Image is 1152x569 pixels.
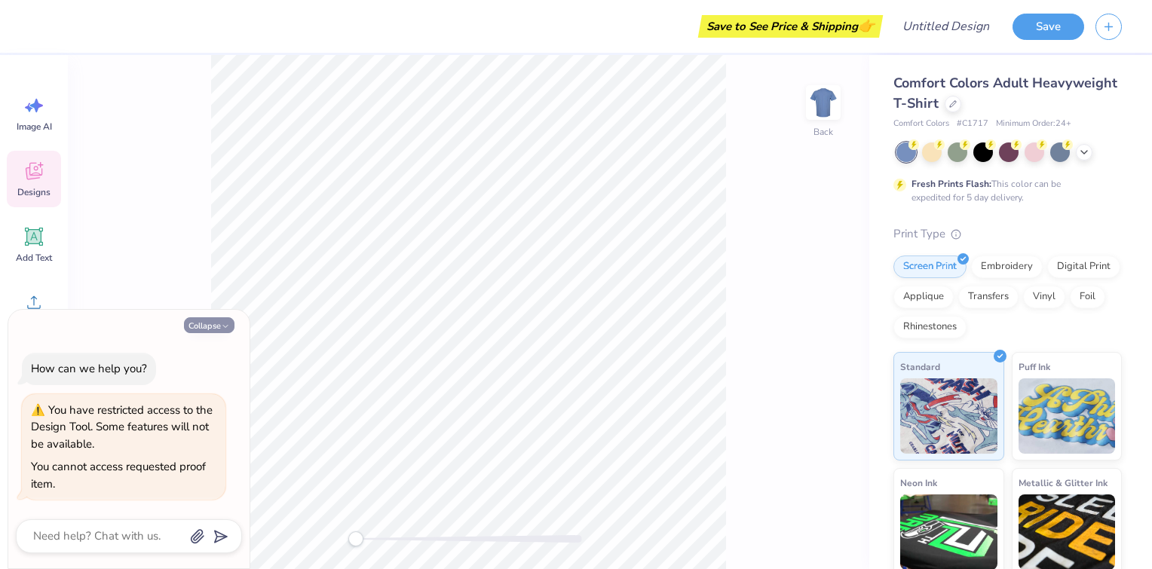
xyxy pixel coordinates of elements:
input: Untitled Design [890,11,1001,41]
div: Applique [893,286,954,308]
div: Rhinestones [893,316,967,338]
span: Comfort Colors [893,118,949,130]
span: Designs [17,186,51,198]
div: Digital Print [1047,255,1120,278]
span: Add Text [16,252,52,264]
div: Save to See Price & Shipping [702,15,879,38]
div: Vinyl [1023,286,1065,308]
div: Transfers [958,286,1019,308]
span: Metallic & Glitter Ink [1019,475,1108,491]
div: Back [813,125,833,139]
button: Save [1013,14,1084,40]
span: 👉 [858,17,875,35]
img: Standard [900,378,997,454]
img: Back [808,87,838,118]
img: Puff Ink [1019,378,1116,454]
div: You cannot access requested proof item. [31,459,206,491]
div: Screen Print [893,255,967,278]
div: How can we help you? [31,361,147,376]
span: Minimum Order: 24 + [996,118,1071,130]
span: Comfort Colors Adult Heavyweight T-Shirt [893,74,1117,112]
div: You have restricted access to the Design Tool. Some features will not be available. [31,402,213,451]
span: Standard [900,359,940,375]
button: Collapse [184,317,234,333]
span: Neon Ink [900,475,937,491]
div: Foil [1070,286,1105,308]
span: Image AI [17,121,52,133]
span: # C1717 [957,118,988,130]
div: Accessibility label [348,531,363,546]
strong: Fresh Prints Flash: [911,178,991,190]
div: Print Type [893,225,1122,243]
div: Embroidery [971,255,1043,278]
span: Puff Ink [1019,359,1050,375]
div: This color can be expedited for 5 day delivery. [911,177,1097,204]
